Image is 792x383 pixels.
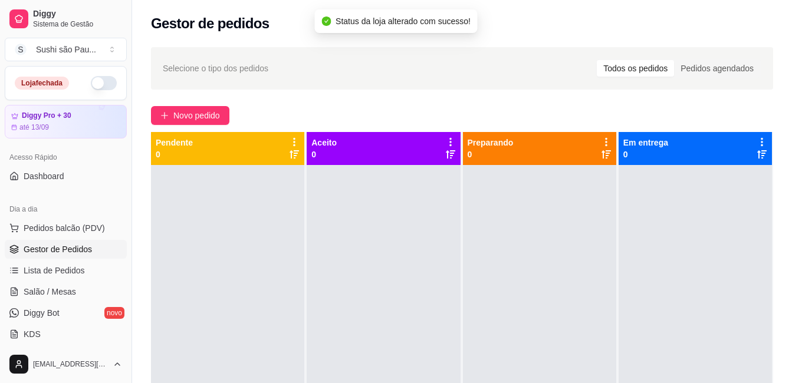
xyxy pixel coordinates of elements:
[151,14,270,33] h2: Gestor de pedidos
[15,44,27,55] span: S
[24,328,41,340] span: KDS
[22,111,71,120] article: Diggy Pro + 30
[5,38,127,61] button: Select a team
[91,76,117,90] button: Alterar Status
[5,240,127,259] a: Gestor de Pedidos
[5,303,127,322] a: Diggy Botnovo
[336,16,471,26] span: Status da loja alterado com sucesso!
[5,219,127,237] button: Pedidos balcão (PDV)
[321,16,331,26] span: check-circle
[5,325,127,344] a: KDS
[151,106,229,125] button: Novo pedido
[160,111,169,120] span: plus
[19,123,49,132] article: até 13/09
[311,148,337,160] p: 0
[24,170,64,182] span: Dashboard
[156,148,193,160] p: 0
[5,148,127,167] div: Acesso Rápido
[5,105,127,138] a: Diggy Pro + 30até 13/09
[15,77,69,90] div: Loja fechada
[33,359,108,369] span: [EMAIL_ADDRESS][DOMAIN_NAME]
[597,60,674,77] div: Todos os pedidos
[24,222,105,234] span: Pedidos balcão (PDV)
[5,350,127,378] button: [EMAIL_ADDRESS][DOMAIN_NAME]
[468,148,514,160] p: 0
[24,286,76,298] span: Salão / Mesas
[623,137,668,148] p: Em entrega
[311,137,337,148] p: Aceito
[5,261,127,280] a: Lista de Pedidos
[24,243,92,255] span: Gestor de Pedidos
[623,148,668,160] p: 0
[674,60,760,77] div: Pedidos agendados
[468,137,514,148] p: Preparando
[156,137,193,148] p: Pendente
[5,5,127,33] a: DiggySistema de Gestão
[33,19,122,29] span: Sistema de Gestão
[5,167,127,186] a: Dashboard
[24,265,85,276] span: Lista de Pedidos
[173,109,220,122] span: Novo pedido
[5,200,127,219] div: Dia a dia
[36,44,96,55] div: Sushi são Pau ...
[33,9,122,19] span: Diggy
[24,307,60,319] span: Diggy Bot
[5,282,127,301] a: Salão / Mesas
[163,62,268,75] span: Selecione o tipo dos pedidos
